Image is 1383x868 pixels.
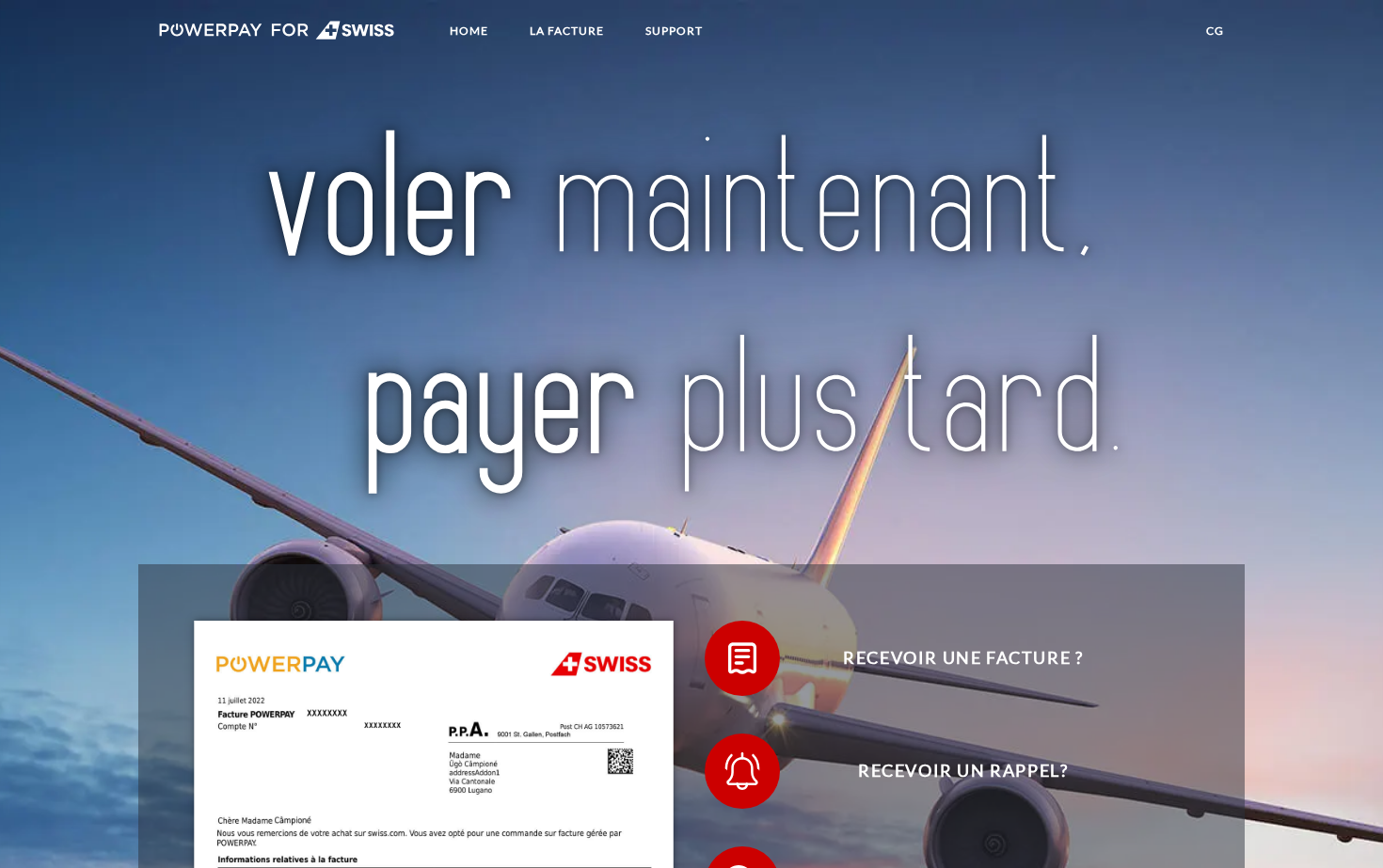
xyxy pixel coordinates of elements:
img: qb_bell.svg [719,748,766,795]
button: Recevoir une facture ? [705,621,1194,696]
img: title-swiss_fr.svg [207,87,1176,519]
span: Recevoir un rappel? [733,734,1194,809]
a: LA FACTURE [514,14,620,48]
a: SUPPORT [629,14,719,48]
button: Recevoir un rappel? [705,734,1194,809]
a: Home [434,14,504,48]
a: CG [1190,14,1240,48]
span: Recevoir une facture ? [733,621,1194,696]
img: logo-swiss-white.svg [159,21,395,39]
img: qb_bill.svg [719,635,766,682]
